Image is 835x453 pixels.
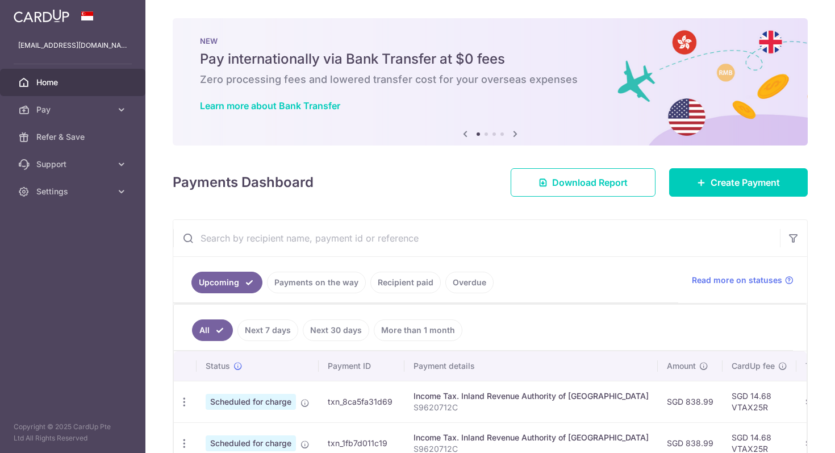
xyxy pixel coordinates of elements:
[36,104,111,115] span: Pay
[237,319,298,341] a: Next 7 days
[669,168,808,197] a: Create Payment
[303,319,369,341] a: Next 30 days
[200,100,340,111] a: Learn more about Bank Transfer
[200,73,780,86] h6: Zero processing fees and lowered transfer cost for your overseas expenses
[511,168,656,197] a: Download Report
[192,319,233,341] a: All
[36,131,111,143] span: Refer & Save
[18,40,127,51] p: [EMAIL_ADDRESS][DOMAIN_NAME]
[200,50,780,68] h5: Pay internationally via Bank Transfer at $0 fees
[711,176,780,189] span: Create Payment
[414,432,649,443] div: Income Tax. Inland Revenue Authority of [GEOGRAPHIC_DATA]
[404,351,658,381] th: Payment details
[191,272,262,293] a: Upcoming
[723,381,796,422] td: SGD 14.68 VTAX25R
[667,360,696,372] span: Amount
[692,275,782,286] span: Read more on statuses
[206,435,296,451] span: Scheduled for charge
[445,272,494,293] a: Overdue
[173,18,808,146] img: Bank transfer banner
[200,36,780,45] p: NEW
[370,272,441,293] a: Recipient paid
[173,220,780,256] input: Search by recipient name, payment id or reference
[36,186,111,197] span: Settings
[732,360,775,372] span: CardUp fee
[14,9,69,23] img: CardUp
[267,272,366,293] a: Payments on the way
[692,275,794,286] a: Read more on statuses
[36,77,111,88] span: Home
[206,394,296,410] span: Scheduled for charge
[414,402,649,413] p: S9620712C
[319,351,404,381] th: Payment ID
[173,172,314,193] h4: Payments Dashboard
[374,319,462,341] a: More than 1 month
[414,390,649,402] div: Income Tax. Inland Revenue Authority of [GEOGRAPHIC_DATA]
[36,159,111,170] span: Support
[319,381,404,422] td: txn_8ca5fa31d69
[552,176,628,189] span: Download Report
[658,381,723,422] td: SGD 838.99
[206,360,230,372] span: Status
